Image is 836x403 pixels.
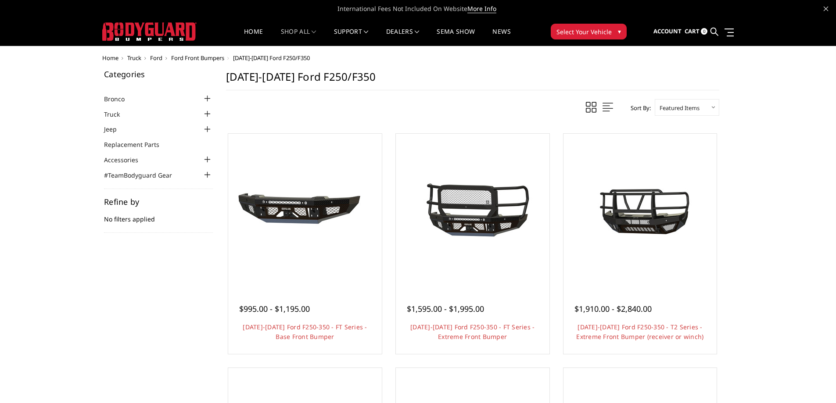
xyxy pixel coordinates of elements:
[127,54,141,62] a: Truck
[566,136,715,285] a: 2023-2025 Ford F250-350 - T2 Series - Extreme Front Bumper (receiver or winch) 2023-2025 Ford F25...
[244,29,263,46] a: Home
[104,155,149,164] a: Accessories
[104,125,128,134] a: Jeep
[437,29,475,46] a: SEMA Show
[685,20,707,43] a: Cart 0
[556,27,612,36] span: Select Your Vehicle
[239,303,310,314] span: $995.00 - $1,195.00
[102,54,118,62] a: Home
[226,70,719,90] h1: [DATE]-[DATE] Ford F250/F350
[334,29,369,46] a: Support
[551,24,627,39] button: Select Your Vehicle
[618,27,621,36] span: ▾
[386,29,420,46] a: Dealers
[653,20,682,43] a: Account
[467,4,496,13] a: More Info
[410,323,535,341] a: [DATE]-[DATE] Ford F250-350 - FT Series - Extreme Front Bumper
[104,140,170,149] a: Replacement Parts
[233,54,310,62] span: [DATE]-[DATE] Ford F250/F350
[626,101,651,114] label: Sort By:
[243,323,367,341] a: [DATE]-[DATE] Ford F250-350 - FT Series - Base Front Bumper
[104,198,213,233] div: No filters applied
[235,178,375,243] img: 2023-2025 Ford F250-350 - FT Series - Base Front Bumper
[150,54,162,62] a: Ford
[576,323,703,341] a: [DATE]-[DATE] Ford F250-350 - T2 Series - Extreme Front Bumper (receiver or winch)
[104,70,213,78] h5: Categories
[104,171,183,180] a: #TeamBodyguard Gear
[104,94,136,103] a: Bronco
[685,27,700,35] span: Cart
[281,29,316,46] a: shop all
[230,136,380,285] a: 2023-2025 Ford F250-350 - FT Series - Base Front Bumper
[574,303,652,314] span: $1,910.00 - $2,840.00
[398,136,547,285] a: 2023-2025 Ford F250-350 - FT Series - Extreme Front Bumper 2023-2025 Ford F250-350 - FT Series - ...
[492,29,510,46] a: News
[171,54,224,62] a: Ford Front Bumpers
[104,198,213,206] h5: Refine by
[104,110,131,119] a: Truck
[102,22,197,41] img: BODYGUARD BUMPERS
[653,27,682,35] span: Account
[407,303,484,314] span: $1,595.00 - $1,995.00
[701,28,707,35] span: 0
